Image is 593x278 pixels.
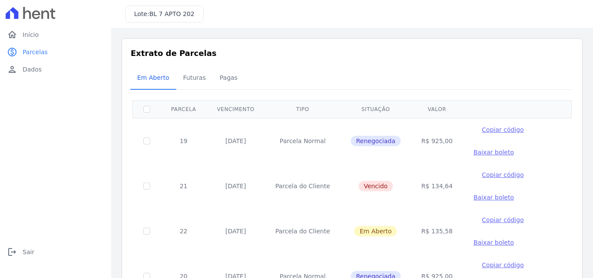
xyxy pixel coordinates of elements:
[411,100,463,118] th: Valor
[3,61,108,78] a: personDados
[7,47,17,57] i: paid
[359,181,393,191] span: Vencido
[207,118,265,164] td: [DATE]
[474,261,532,269] button: Copiar código
[23,248,34,256] span: Sair
[482,126,524,133] span: Copiar código
[340,100,411,118] th: Situação
[265,118,340,164] td: Parcela Normal
[132,69,175,86] span: Em Aberto
[474,170,532,179] button: Copiar código
[7,64,17,75] i: person
[411,118,463,164] td: R$ 925,00
[23,65,42,74] span: Dados
[3,26,108,43] a: homeInício
[474,216,532,224] button: Copiar código
[23,30,39,39] span: Início
[23,48,48,56] span: Parcelas
[130,67,176,90] a: Em Aberto
[474,239,514,246] span: Baixar boleto
[3,43,108,61] a: paidParcelas
[7,247,17,257] i: logout
[178,69,211,86] span: Futuras
[161,118,207,164] td: 19
[134,10,194,19] h3: Lote:
[161,209,207,254] td: 22
[474,149,514,156] span: Baixar boleto
[213,67,244,90] a: Pagas
[411,164,463,209] td: R$ 134,64
[474,194,514,201] span: Baixar boleto
[214,69,243,86] span: Pagas
[161,164,207,209] td: 21
[3,243,108,261] a: logoutSair
[482,262,524,268] span: Copiar código
[149,10,194,17] span: BL 7 APTO 202
[265,164,340,209] td: Parcela do Cliente
[176,67,213,90] a: Futuras
[474,125,532,134] button: Copiar código
[265,209,340,254] td: Parcela do Cliente
[411,209,463,254] td: R$ 135,58
[207,100,265,118] th: Vencimento
[207,164,265,209] td: [DATE]
[474,193,514,202] a: Baixar boleto
[161,100,207,118] th: Parcela
[482,171,524,178] span: Copiar código
[482,216,524,223] span: Copiar código
[131,47,573,59] h3: Extrato de Parcelas
[474,238,514,247] a: Baixar boleto
[7,29,17,40] i: home
[474,148,514,157] a: Baixar boleto
[351,136,400,146] span: Renegociada
[207,209,265,254] td: [DATE]
[354,226,397,236] span: Em Aberto
[265,100,340,118] th: Tipo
